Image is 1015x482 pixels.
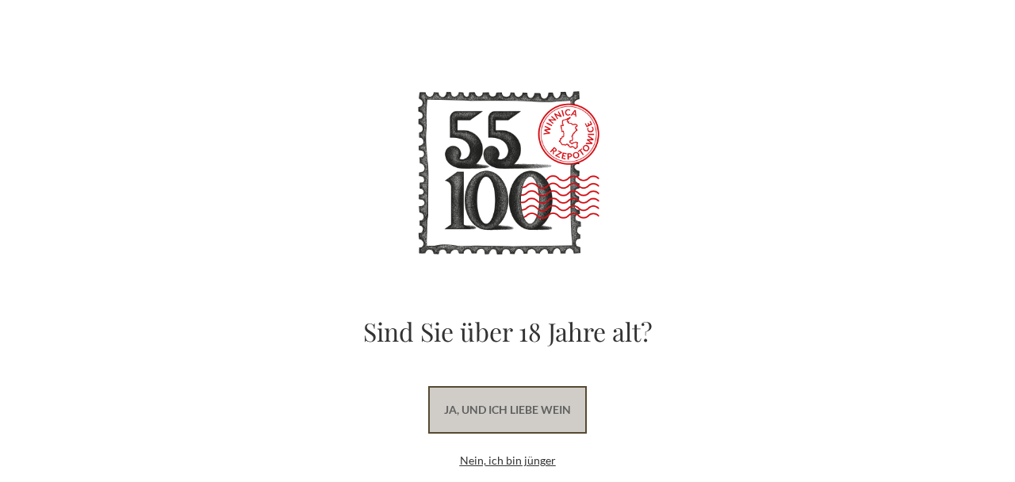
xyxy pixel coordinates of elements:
a: Nein, ich bin jünger [460,453,556,467]
font: Sind Sie über 18 Jahre alt? [363,314,653,348]
img: 55-100 Logotyp – Briefmarke mit dem Code 55-100 im Inneren [412,79,603,270]
font: ja, und ich liebe Wein [444,403,571,416]
a: ja, und ich liebe Wein [428,386,587,434]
